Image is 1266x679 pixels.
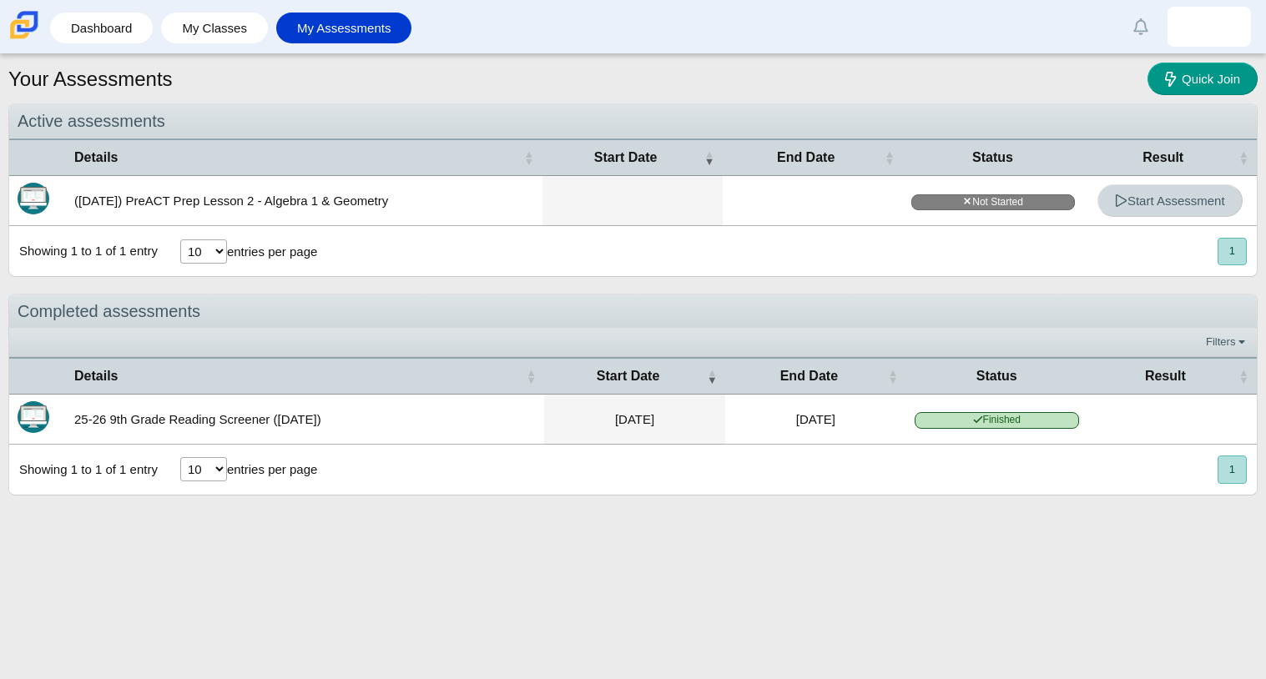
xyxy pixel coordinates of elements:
[1238,368,1248,385] span: Result : Activate to sort
[1115,194,1225,208] span: Start Assessment
[66,395,544,445] td: 25-26 9th Grade Reading Screener ([DATE])
[7,8,42,43] img: Carmen School of Science & Technology
[9,226,158,276] div: Showing 1 to 1 of 1 entry
[1238,149,1248,166] span: Result : Activate to sort
[18,183,49,214] img: Itembank
[1196,13,1223,40] img: jazire.swan.pvyNom
[1218,238,1247,265] button: 1
[526,368,536,385] span: Details : Activate to sort
[888,368,898,385] span: End Date : Activate to sort
[1096,367,1235,385] span: Result
[8,65,173,93] h1: Your Assessments
[58,13,144,43] a: Dashboard
[915,367,1079,385] span: Status
[1216,238,1247,265] nav: pagination
[551,148,701,167] span: Start Date
[707,368,717,385] span: Start Date : Activate to remove sorting
[66,176,542,226] td: ([DATE]) PreACT Prep Lesson 2 - Algebra 1 & Geometry
[1168,7,1251,47] a: jazire.swan.pvyNom
[1202,334,1253,350] a: Filters
[1092,148,1235,167] span: Result
[885,149,895,166] span: End Date : Activate to sort
[734,367,885,385] span: End Date
[74,367,522,385] span: Details
[285,13,404,43] a: My Assessments
[1097,184,1243,217] a: Start Assessment
[524,149,534,166] span: Details : Activate to sort
[169,13,260,43] a: My Classes
[915,412,1079,428] span: Finished
[704,149,714,166] span: Start Date : Activate to remove sorting
[1147,63,1258,95] a: Quick Join
[552,367,704,385] span: Start Date
[7,31,42,45] a: Carmen School of Science & Technology
[74,148,521,167] span: Details
[615,412,654,426] time: Aug 21, 2025 at 11:40 AM
[227,244,317,259] label: entries per page
[911,148,1075,167] span: Status
[1216,455,1247,483] nav: pagination
[9,445,158,495] div: Showing 1 to 1 of 1 entry
[1122,8,1159,45] a: Alerts
[9,104,1257,138] div: Active assessments
[1218,455,1247,483] button: 1
[1182,72,1240,86] span: Quick Join
[911,194,1075,210] span: Not Started
[9,294,1257,329] div: Completed assessments
[18,401,49,433] img: Itembank
[731,148,881,167] span: End Date
[796,412,835,426] time: Aug 21, 2025 at 12:21 PM
[227,462,317,476] label: entries per page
